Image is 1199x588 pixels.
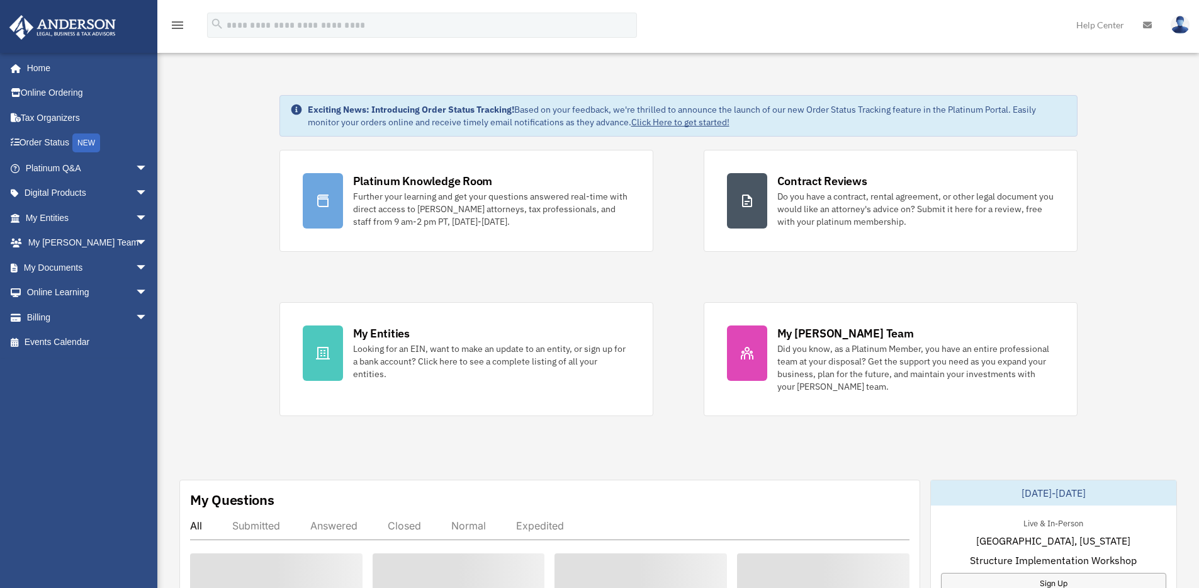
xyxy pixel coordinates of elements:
[704,302,1078,416] a: My [PERSON_NAME] Team Did you know, as a Platinum Member, you have an entire professional team at...
[353,173,493,189] div: Platinum Knowledge Room
[516,519,564,532] div: Expedited
[931,480,1176,506] div: [DATE]-[DATE]
[308,104,514,115] strong: Exciting News: Introducing Order Status Tracking!
[9,330,167,355] a: Events Calendar
[135,255,160,281] span: arrow_drop_down
[190,519,202,532] div: All
[9,280,167,305] a: Online Learningarrow_drop_down
[135,181,160,206] span: arrow_drop_down
[9,181,167,206] a: Digital Productsarrow_drop_down
[9,55,160,81] a: Home
[777,173,867,189] div: Contract Reviews
[777,325,914,341] div: My [PERSON_NAME] Team
[72,133,100,152] div: NEW
[170,22,185,33] a: menu
[308,103,1067,128] div: Based on your feedback, we're thrilled to announce the launch of our new Order Status Tracking fe...
[279,150,653,252] a: Platinum Knowledge Room Further your learning and get your questions answered real-time with dire...
[9,230,167,256] a: My [PERSON_NAME] Teamarrow_drop_down
[353,190,630,228] div: Further your learning and get your questions answered real-time with direct access to [PERSON_NAM...
[970,553,1137,568] span: Structure Implementation Workshop
[135,205,160,231] span: arrow_drop_down
[170,18,185,33] i: menu
[976,533,1130,548] span: [GEOGRAPHIC_DATA], [US_STATE]
[777,190,1054,228] div: Do you have a contract, rental agreement, or other legal document you would like an attorney's ad...
[631,116,729,128] a: Click Here to get started!
[6,15,120,40] img: Anderson Advisors Platinum Portal
[9,130,167,156] a: Order StatusNEW
[777,342,1054,393] div: Did you know, as a Platinum Member, you have an entire professional team at your disposal? Get th...
[210,17,224,31] i: search
[135,155,160,181] span: arrow_drop_down
[9,81,167,106] a: Online Ordering
[451,519,486,532] div: Normal
[279,302,653,416] a: My Entities Looking for an EIN, want to make an update to an entity, or sign up for a bank accoun...
[9,155,167,181] a: Platinum Q&Aarrow_drop_down
[388,519,421,532] div: Closed
[135,305,160,331] span: arrow_drop_down
[310,519,357,532] div: Answered
[135,230,160,256] span: arrow_drop_down
[1171,16,1190,34] img: User Pic
[704,150,1078,252] a: Contract Reviews Do you have a contract, rental agreement, or other legal document you would like...
[1013,516,1093,529] div: Live & In-Person
[135,280,160,306] span: arrow_drop_down
[9,205,167,230] a: My Entitiesarrow_drop_down
[353,342,630,380] div: Looking for an EIN, want to make an update to an entity, or sign up for a bank account? Click her...
[353,325,410,341] div: My Entities
[190,490,274,509] div: My Questions
[9,255,167,280] a: My Documentsarrow_drop_down
[9,105,167,130] a: Tax Organizers
[232,519,280,532] div: Submitted
[9,305,167,330] a: Billingarrow_drop_down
